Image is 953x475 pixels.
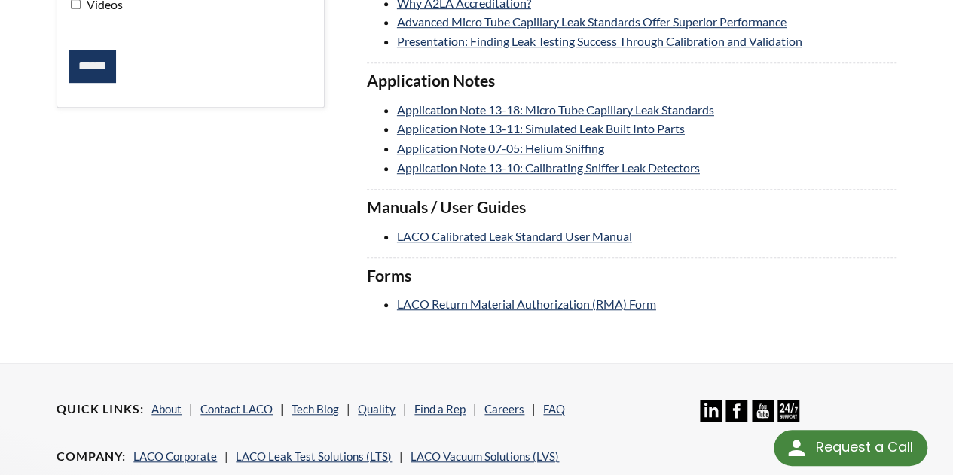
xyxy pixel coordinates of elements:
a: FAQ [543,402,565,416]
a: Application Note 07-05: Helium Sniffing [397,141,604,155]
a: LACO Leak Test Solutions (LTS) [236,449,392,463]
a: Find a Rep [414,402,466,416]
img: round button [784,436,808,460]
a: LACO Return Material Authorization (RMA) Form [397,297,656,311]
a: About [151,402,182,416]
h3: Forms [367,266,896,287]
a: Application Note 13-10: Calibrating Sniffer Leak Detectors [397,160,700,175]
h3: Manuals / User Guides [367,197,896,218]
a: Quality [358,402,396,416]
h3: Application Notes [367,71,896,92]
img: 24/7 Support Icon [777,400,799,422]
a: Careers [484,402,524,416]
a: LACO Corporate [133,449,217,463]
a: Application Note 13-18: Micro Tube Capillary Leak Standards [397,102,714,117]
a: Advanced Micro Tube Capillary Leak Standards Offer Superior Performance [397,14,787,29]
a: Presentation: Finding Leak Testing Success Through Calibration and Validation [397,34,802,48]
h4: Quick Links [57,401,144,417]
div: Request a Call [774,430,927,466]
a: Contact LACO [200,402,273,416]
a: LACO Calibrated Leak Standard User Manual [397,229,632,243]
a: Application Note 13-11: Simulated Leak Built Into Parts [397,121,685,135]
h4: Company [57,449,126,464]
a: Tech Blog [292,402,339,416]
div: Request a Call [815,430,912,464]
a: LACO Vacuum Solutions (LVS) [411,449,559,463]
